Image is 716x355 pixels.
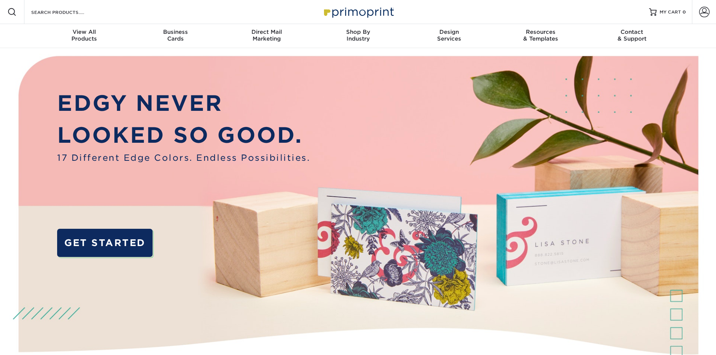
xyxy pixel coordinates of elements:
p: LOOKED SO GOOD. [57,119,310,151]
div: Services [404,29,495,42]
span: MY CART [660,9,681,15]
a: View AllProducts [39,24,130,48]
span: Contact [586,29,678,35]
span: View All [39,29,130,35]
a: BusinessCards [130,24,221,48]
a: Contact& Support [586,24,678,48]
span: Resources [495,29,586,35]
div: Industry [312,29,404,42]
a: DesignServices [404,24,495,48]
span: 0 [683,9,686,15]
div: Products [39,29,130,42]
p: EDGY NEVER [57,87,310,119]
div: Marketing [221,29,312,42]
a: Direct MailMarketing [221,24,312,48]
div: & Support [586,29,678,42]
div: & Templates [495,29,586,42]
a: Resources& Templates [495,24,586,48]
img: Primoprint [321,4,396,20]
span: Design [404,29,495,35]
div: Cards [130,29,221,42]
span: Business [130,29,221,35]
span: Direct Mail [221,29,312,35]
span: Shop By [312,29,404,35]
a: Shop ByIndustry [312,24,404,48]
a: GET STARTED [57,229,152,257]
span: 17 Different Edge Colors. Endless Possibilities. [57,151,310,164]
input: SEARCH PRODUCTS..... [30,8,104,17]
